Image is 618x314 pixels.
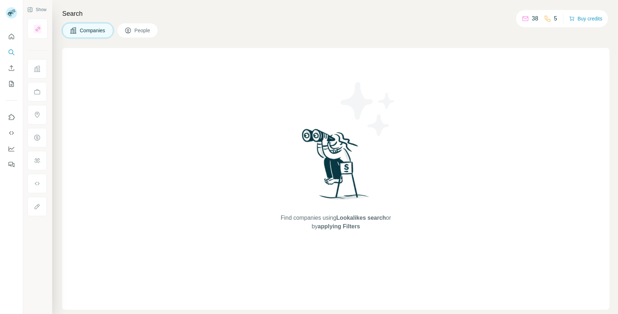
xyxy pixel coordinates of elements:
button: Feedback [6,158,17,171]
button: Quick start [6,30,17,43]
button: My lists [6,77,17,90]
button: Search [6,46,17,59]
p: 5 [554,14,557,23]
button: Use Surfe API [6,127,17,139]
button: Use Surfe on LinkedIn [6,111,17,124]
span: Companies [80,27,106,34]
button: Buy credits [569,14,602,24]
button: Enrich CSV [6,62,17,75]
button: Dashboard [6,142,17,155]
p: 38 [532,14,538,23]
span: Find companies using or by [279,214,393,231]
span: People [134,27,151,34]
span: Lookalikes search [336,215,386,221]
img: Surfe Illustration - Stars [336,77,400,141]
span: applying Filters [318,223,360,229]
img: Surfe Illustration - Woman searching with binoculars [299,127,373,207]
button: Show [22,4,51,15]
h4: Search [62,9,609,19]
